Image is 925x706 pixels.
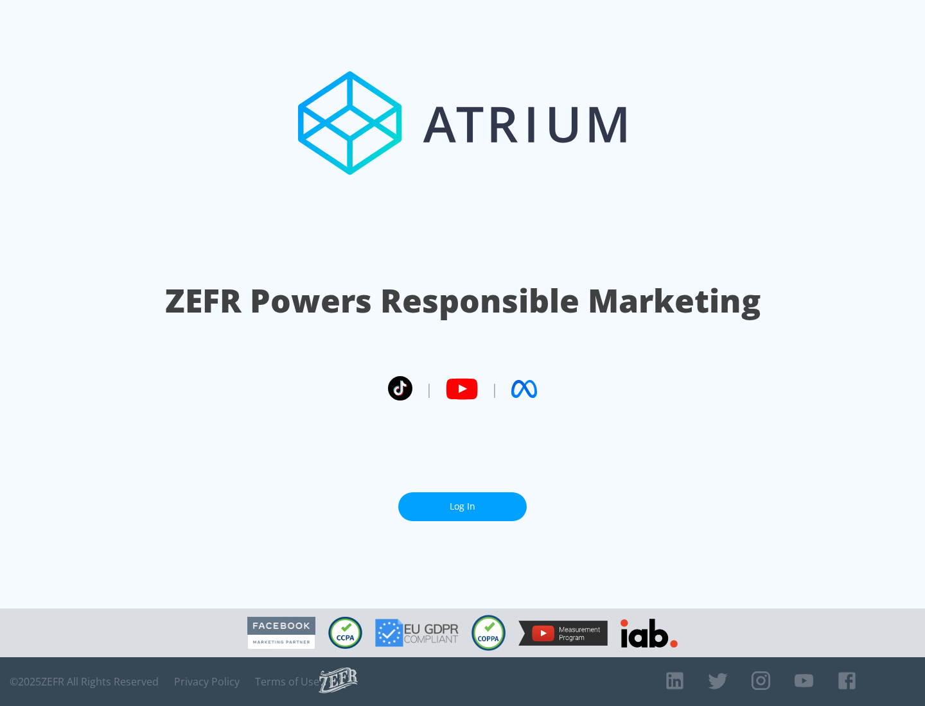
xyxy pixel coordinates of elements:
h1: ZEFR Powers Responsible Marketing [165,279,761,323]
img: Facebook Marketing Partner [247,617,315,650]
a: Log In [398,492,527,521]
a: Privacy Policy [174,675,240,688]
img: CCPA Compliant [328,617,362,649]
img: IAB [621,619,678,648]
span: | [491,379,498,399]
a: Terms of Use [255,675,319,688]
img: GDPR Compliant [375,619,459,647]
span: © 2025 ZEFR All Rights Reserved [10,675,159,688]
img: COPPA Compliant [471,615,506,651]
span: | [425,379,433,399]
img: YouTube Measurement Program [518,621,608,646]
